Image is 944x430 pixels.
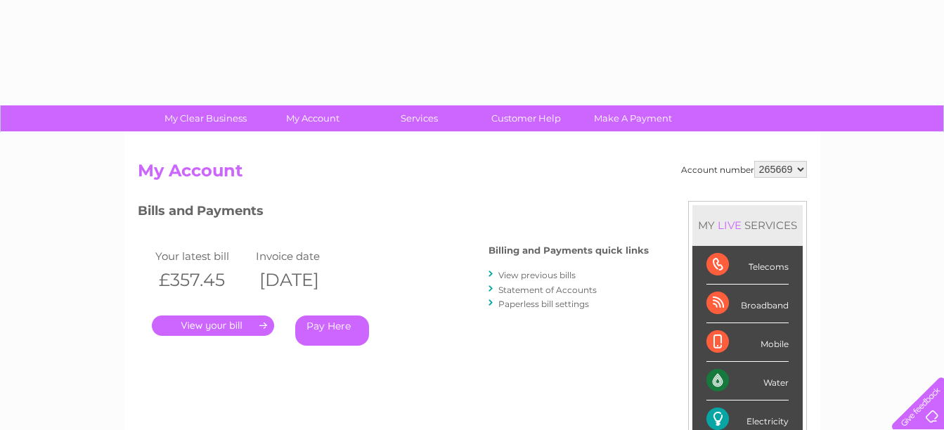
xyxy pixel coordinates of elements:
h2: My Account [138,161,807,188]
div: MY SERVICES [692,205,803,245]
div: Water [706,362,789,400]
a: Make A Payment [575,105,691,131]
a: Pay Here [295,315,369,346]
th: [DATE] [252,266,354,294]
div: LIVE [715,219,744,232]
h3: Bills and Payments [138,201,649,226]
div: Broadband [706,285,789,323]
div: Telecoms [706,246,789,285]
td: Invoice date [252,247,354,266]
a: View previous bills [498,270,576,280]
a: Paperless bill settings [498,299,589,309]
a: Statement of Accounts [498,285,597,295]
div: Mobile [706,323,789,362]
div: Account number [681,161,807,178]
a: Customer Help [468,105,584,131]
a: My Clear Business [148,105,264,131]
th: £357.45 [152,266,253,294]
td: Your latest bill [152,247,253,266]
a: My Account [254,105,370,131]
a: Services [361,105,477,131]
h4: Billing and Payments quick links [489,245,649,256]
a: . [152,315,274,336]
